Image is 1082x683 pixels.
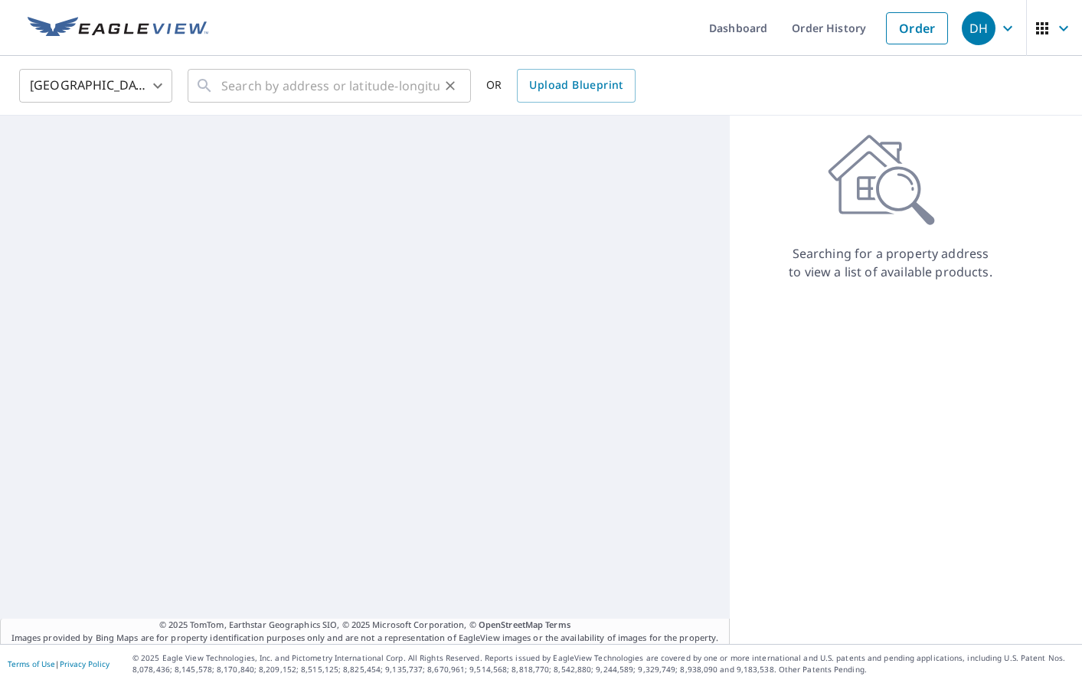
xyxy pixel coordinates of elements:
img: EV Logo [28,17,208,40]
a: OpenStreetMap [479,619,543,630]
a: Order [886,12,948,44]
input: Search by address or latitude-longitude [221,64,440,107]
p: © 2025 Eagle View Technologies, Inc. and Pictometry International Corp. All Rights Reserved. Repo... [132,652,1074,675]
div: [GEOGRAPHIC_DATA] [19,64,172,107]
a: Terms of Use [8,658,55,669]
a: Terms [545,619,570,630]
p: | [8,659,110,668]
div: DH [962,11,995,45]
span: Upload Blueprint [529,76,623,95]
div: OR [486,69,636,103]
a: Upload Blueprint [517,69,635,103]
a: Privacy Policy [60,658,110,669]
p: Searching for a property address to view a list of available products. [788,244,993,281]
button: Clear [440,75,461,96]
span: © 2025 TomTom, Earthstar Geographics SIO, © 2025 Microsoft Corporation, © [159,619,570,632]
